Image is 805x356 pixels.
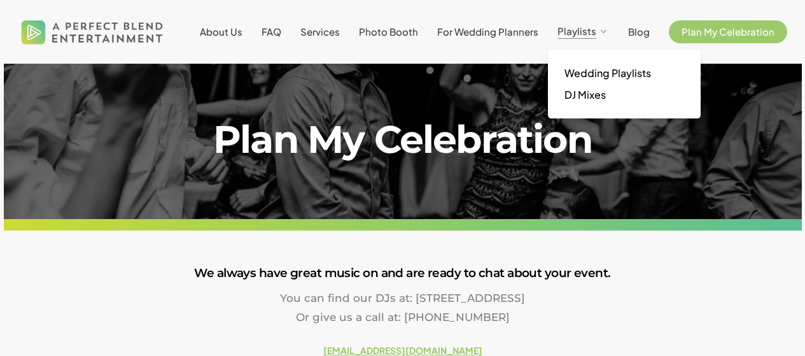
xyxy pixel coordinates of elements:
a: Wedding Playlists [561,62,688,84]
a: Playlists [557,26,609,38]
a: About Us [200,27,242,37]
span: About Us [200,25,242,38]
a: Services [300,27,340,37]
span: You can find our DJs at: [STREET_ADDRESS] [280,292,525,304]
a: Photo Booth [359,27,418,37]
span: Playlists [557,25,596,37]
span: Wedding Playlists [564,66,651,80]
span: Or give us a call at: [PHONE_NUMBER] [296,311,510,324]
span: DJ Mixes [564,88,606,101]
a: Blog [628,27,650,37]
a: DJ Mixes [561,84,688,106]
span: FAQ [262,25,281,38]
span: For Wedding Planners [437,25,538,38]
span: Blog [628,25,650,38]
img: A Perfect Blend Entertainment [18,9,167,55]
span: Services [300,25,340,38]
h1: Plan My Celebration [165,120,640,159]
h3: We always have great music on and are ready to chat about your event. [4,263,802,283]
span: Photo Booth [359,25,418,38]
a: [EMAIL_ADDRESS][DOMAIN_NAME] [323,345,482,356]
a: Plan My Celebration [669,27,787,37]
a: FAQ [262,27,281,37]
span: Plan My Celebration [682,25,774,38]
a: For Wedding Planners [437,27,538,37]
